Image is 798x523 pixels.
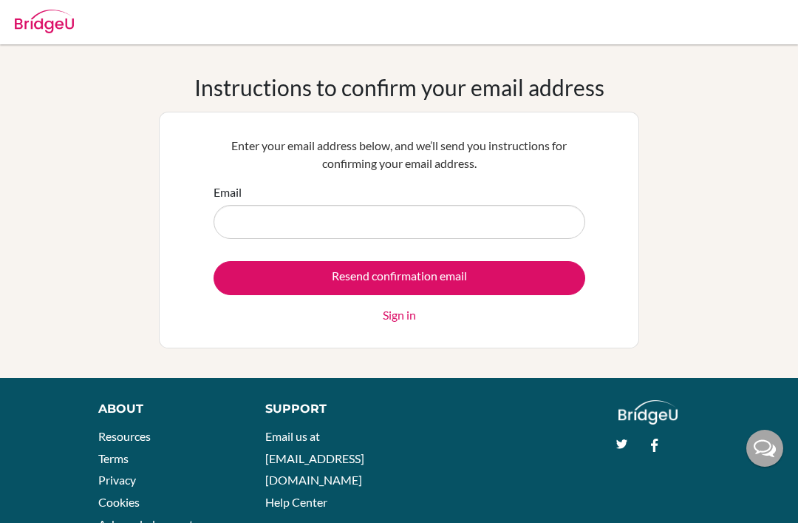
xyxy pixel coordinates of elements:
[383,306,416,324] a: Sign in
[214,183,242,201] label: Email
[265,495,327,509] a: Help Center
[194,74,604,101] h1: Instructions to confirm your email address
[265,400,386,418] div: Support
[98,473,136,487] a: Privacy
[618,400,678,425] img: logo_white@2x-f4f0deed5e89b7ecb1c2cc34c3e3d731f90f0f143d5ea2071677605dd97b5244.png
[214,137,585,172] p: Enter your email address below, and we’ll send you instructions for confirming your email address.
[214,261,585,295] input: Resend confirmation email
[98,495,140,509] a: Cookies
[98,400,232,418] div: About
[98,451,129,465] a: Terms
[15,10,74,33] img: Bridge-U
[98,429,151,443] a: Resources
[265,429,364,487] a: Email us at [EMAIL_ADDRESS][DOMAIN_NAME]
